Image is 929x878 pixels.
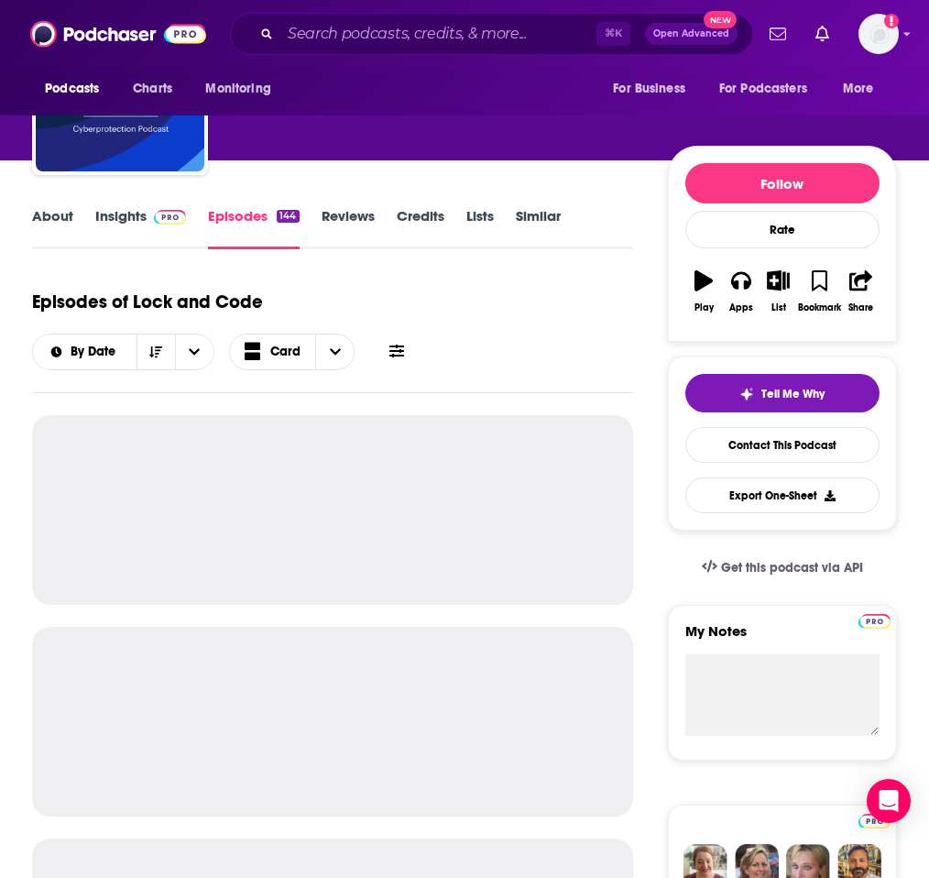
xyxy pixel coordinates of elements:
button: open menu [33,346,137,358]
input: Search podcasts, credits, & more... [280,19,596,49]
a: Pro website [858,811,891,829]
button: open menu [830,71,897,106]
div: Play [694,302,714,313]
div: List [771,302,786,313]
button: Share [842,258,880,324]
div: Rate [685,211,880,248]
div: Bookmark [798,302,841,313]
span: More [843,76,874,102]
button: Choose View [229,334,355,370]
img: tell me why sparkle [739,387,754,401]
img: User Profile [858,14,899,54]
button: open menu [175,335,213,369]
span: Get this podcast via API [721,560,863,576]
a: Episodes144 [208,207,299,249]
h2: Choose List sort [32,334,214,370]
span: Monitoring [205,76,270,102]
button: Open AdvancedNew [645,23,738,45]
label: My Notes [685,622,880,654]
a: Pro website [858,611,891,629]
span: For Podcasters [719,76,807,102]
span: Card [270,346,301,358]
button: Show profile menu [858,14,899,54]
a: Get this podcast via API [687,545,878,590]
img: Podchaser - Follow, Share and Rate Podcasts [30,16,206,51]
button: Apps [723,258,760,324]
span: Podcasts [45,76,99,102]
button: tell me why sparkleTell Me Why [685,374,880,412]
div: Search podcasts, credits, & more... [230,13,753,55]
img: Podchaser Pro [858,614,891,629]
h1: Episodes of Lock and Code [32,291,263,313]
button: List [760,258,797,324]
span: ⌘ K [596,22,630,46]
button: Export One-Sheet [685,477,880,513]
a: About [32,207,73,249]
button: open menu [192,71,294,106]
button: open menu [600,71,708,106]
span: Logged in as hopeksander1 [858,14,899,54]
img: Podchaser Pro [154,210,186,225]
button: Play [685,258,723,324]
span: By Date [71,346,122,358]
a: InsightsPodchaser Pro [95,207,186,249]
button: open menu [32,71,123,106]
a: Similar [516,207,561,249]
span: For Business [613,76,685,102]
button: Follow [685,163,880,203]
button: Sort Direction [137,335,175,369]
a: Show notifications dropdown [762,18,793,49]
span: New [704,11,737,28]
a: Show notifications dropdown [808,18,836,49]
div: 144 [277,210,299,223]
a: Credits [397,207,444,249]
img: Podchaser Pro [858,814,891,829]
a: Reviews [322,207,375,249]
div: Share [848,302,873,313]
div: Open Intercom Messenger [867,779,911,823]
button: open menu [707,71,834,106]
span: Tell Me Why [761,387,825,401]
button: Bookmark [797,258,842,324]
span: Charts [133,76,172,102]
div: Apps [729,302,753,313]
a: Contact This Podcast [685,427,880,463]
span: Open Advanced [653,29,729,38]
svg: Add a profile image [884,14,899,28]
a: Charts [121,71,183,106]
a: Lists [466,207,494,249]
